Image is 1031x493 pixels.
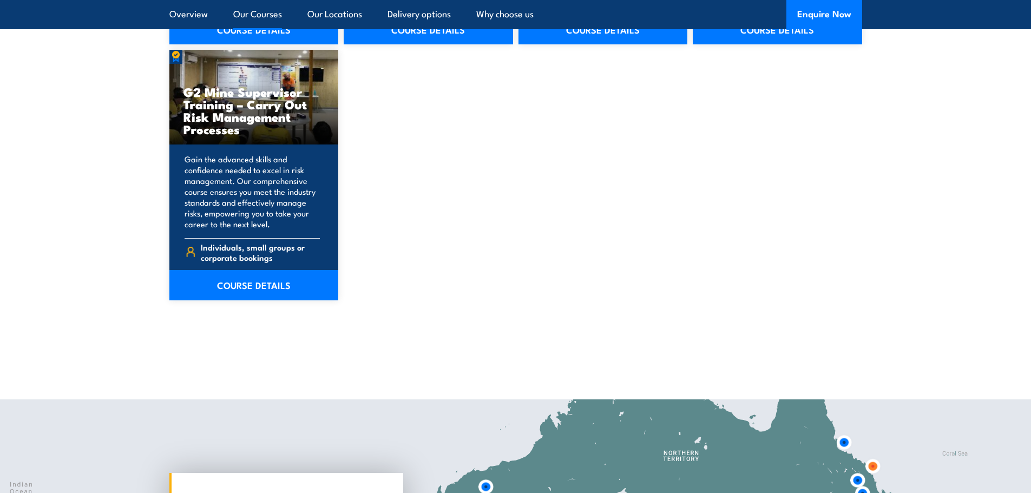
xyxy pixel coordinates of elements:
span: Individuals, small groups or corporate bookings [201,242,320,262]
a: COURSE DETAILS [518,14,688,44]
h3: G2 Mine Supervisor Training – Carry Out Risk Management Processes [183,86,325,135]
a: COURSE DETAILS [344,14,513,44]
p: Gain the advanced skills and confidence needed to excel in risk management. Our comprehensive cou... [185,154,320,229]
a: COURSE DETAILS [169,14,339,44]
a: COURSE DETAILS [693,14,862,44]
a: COURSE DETAILS [169,270,339,300]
